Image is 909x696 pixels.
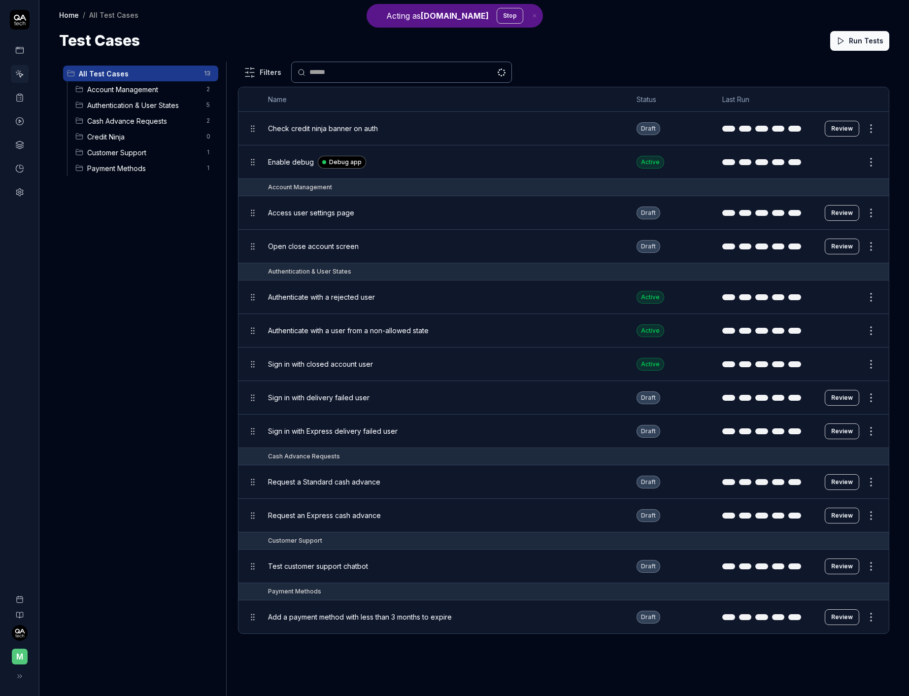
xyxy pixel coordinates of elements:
span: Enable debug [268,157,314,167]
span: All Test Cases [79,69,198,79]
tr: Add a payment method with less than 3 months to expireDraftReview [238,600,889,633]
span: Check credit ninja banner on auth [268,123,378,134]
span: Credit Ninja [87,132,201,142]
button: Review [825,205,859,221]
button: Review [825,508,859,523]
tr: Authenticate with a rejected userActive [238,280,889,314]
span: 5 [202,99,214,111]
button: Review [825,239,859,254]
button: Stop [497,8,523,24]
div: Draft [637,207,660,219]
span: Payment Methods [87,163,201,174]
button: Review [825,474,859,490]
span: Account Management [87,84,201,95]
div: Drag to reorderAccount Management2 [71,81,218,97]
div: All Test Cases [89,10,138,20]
button: Review [825,390,859,406]
span: 1 [202,162,214,174]
tr: Authenticate with a user from a non-allowed stateActive [238,314,889,348]
tr: Enable debugDebug appActive [238,145,889,179]
div: Drag to reorderCash Advance Requests2 [71,113,218,129]
div: Active [637,324,664,337]
tr: Sign in with delivery failed userDraftReview [238,381,889,415]
span: Add a payment method with less than 3 months to expire [268,612,452,622]
tr: Access user settings pageDraftReview [238,196,889,230]
div: Payment Methods [268,587,321,596]
div: / [83,10,85,20]
div: Draft [637,476,660,488]
button: Filters [238,63,287,82]
h1: Test Cases [59,30,140,52]
div: Authentication & User States [268,267,351,276]
button: Review [825,558,859,574]
span: Cash Advance Requests [87,116,201,126]
div: Draft [637,391,660,404]
div: Drag to reorderAuthentication & User States5 [71,97,218,113]
span: Open close account screen [268,241,359,251]
tr: Sign in with Express delivery failed userDraftReview [238,415,889,448]
span: 2 [202,83,214,95]
tr: Request an Express cash advanceDraftReview [238,499,889,532]
div: Cash Advance Requests [268,452,340,461]
div: Draft [637,611,660,624]
span: 13 [200,68,214,79]
div: Draft [637,509,660,522]
button: Review [825,121,859,137]
div: Draft [637,240,660,253]
span: Test customer support chatbot [268,561,368,571]
div: Draft [637,122,660,135]
div: Draft [637,425,660,438]
span: Request a Standard cash advance [268,477,380,487]
div: Account Management [268,183,332,192]
a: Debug app [318,156,366,169]
span: Customer Support [87,147,201,158]
span: Authenticate with a rejected user [268,292,375,302]
button: M [4,641,35,666]
button: Review [825,423,859,439]
button: Review [825,609,859,625]
tr: Sign in with closed account userActive [238,348,889,381]
span: M [12,649,28,664]
div: Drag to reorderCredit Ninja0 [71,129,218,144]
th: Status [627,87,712,112]
span: Authenticate with a user from a non-allowed state [268,325,429,336]
div: Customer Support [268,536,322,545]
div: Active [637,358,664,371]
th: Last Run [712,87,815,112]
span: 1 [202,146,214,158]
a: Documentation [4,603,35,619]
th: Name [258,87,627,112]
span: Sign in with Express delivery failed user [268,426,398,436]
a: Book a call with us [4,588,35,603]
span: Authentication & User States [87,100,201,110]
span: Access user settings page [268,208,354,218]
div: Drag to reorderPayment Methods1 [71,160,218,176]
span: Debug app [329,158,362,167]
span: Sign in with closed account user [268,359,373,369]
div: Draft [637,560,660,573]
span: 2 [202,115,214,127]
span: Request an Express cash advance [268,510,381,521]
span: 0 [202,131,214,142]
tr: Request a Standard cash advanceDraftReview [238,465,889,499]
div: Active [637,291,664,304]
div: Active [637,156,664,169]
tr: Test customer support chatbotDraftReview [238,550,889,583]
button: Run Tests [830,31,889,51]
div: Drag to reorderCustomer Support1 [71,144,218,160]
a: Home [59,10,79,20]
tr: Check credit ninja banner on authDraftReview [238,112,889,145]
span: Sign in with delivery failed user [268,392,370,403]
img: 7ccf6c19-61ad-4a6c-8811-018b02a1b829.jpg [12,625,28,641]
tr: Open close account screenDraftReview [238,230,889,263]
